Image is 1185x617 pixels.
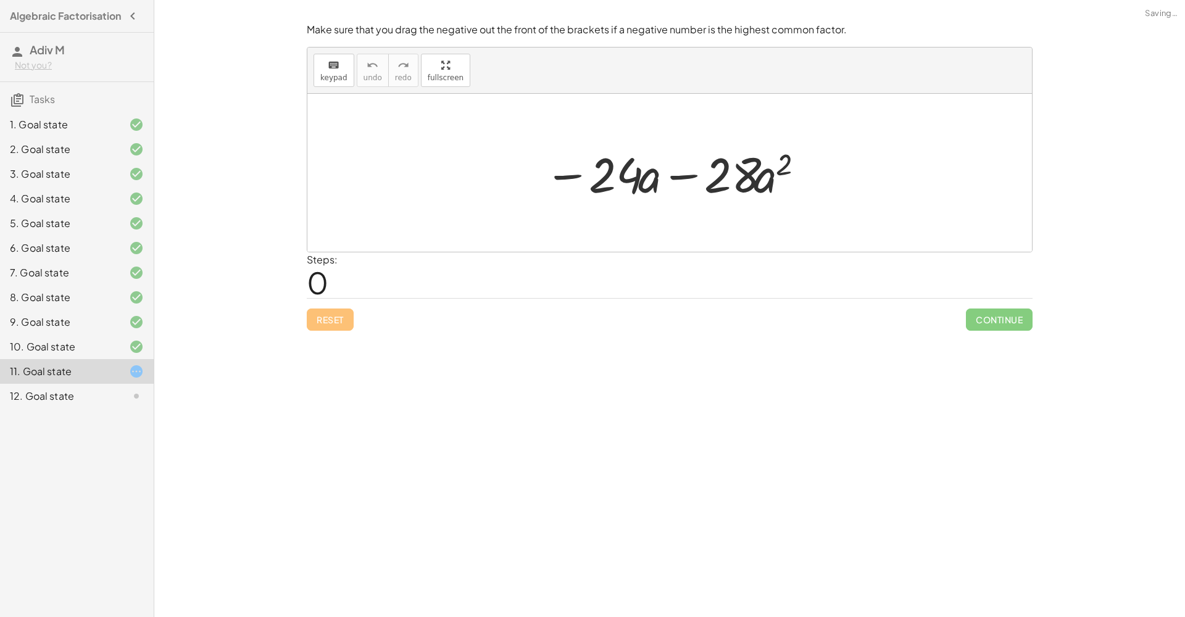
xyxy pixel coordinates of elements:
[10,117,109,132] div: 1. Goal state
[10,191,109,206] div: 4. Goal state
[129,142,144,157] i: Task finished and correct.
[129,389,144,404] i: Task not started.
[367,58,378,73] i: undo
[30,43,65,57] span: Adiv M
[10,290,109,305] div: 8. Goal state
[421,54,470,87] button: fullscreen
[129,216,144,231] i: Task finished and correct.
[328,58,339,73] i: keyboard
[15,59,144,72] div: Not you?
[307,263,328,301] span: 0
[364,73,382,82] span: undo
[10,167,109,181] div: 3. Goal state
[129,290,144,305] i: Task finished and correct.
[129,241,144,255] i: Task finished and correct.
[397,58,409,73] i: redo
[30,93,55,106] span: Tasks
[129,167,144,181] i: Task finished and correct.
[428,73,464,82] span: fullscreen
[10,364,109,379] div: 11. Goal state
[395,73,412,82] span: redo
[129,265,144,280] i: Task finished and correct.
[129,117,144,132] i: Task finished and correct.
[307,23,1033,37] p: Make sure that you drag the negative out the front of the brackets if a negative number is the hi...
[10,265,109,280] div: 7. Goal state
[129,364,144,379] i: Task started.
[10,241,109,255] div: 6. Goal state
[320,73,347,82] span: keypad
[1145,7,1178,20] span: Saving…
[10,389,109,404] div: 12. Goal state
[129,315,144,329] i: Task finished and correct.
[10,9,121,23] h4: Algebraic Factorisation
[307,253,338,266] label: Steps:
[357,54,389,87] button: undoundo
[129,191,144,206] i: Task finished and correct.
[314,54,354,87] button: keyboardkeypad
[10,216,109,231] div: 5. Goal state
[10,339,109,354] div: 10. Goal state
[129,339,144,354] i: Task finished and correct.
[388,54,418,87] button: redoredo
[10,142,109,157] div: 2. Goal state
[10,315,109,329] div: 9. Goal state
